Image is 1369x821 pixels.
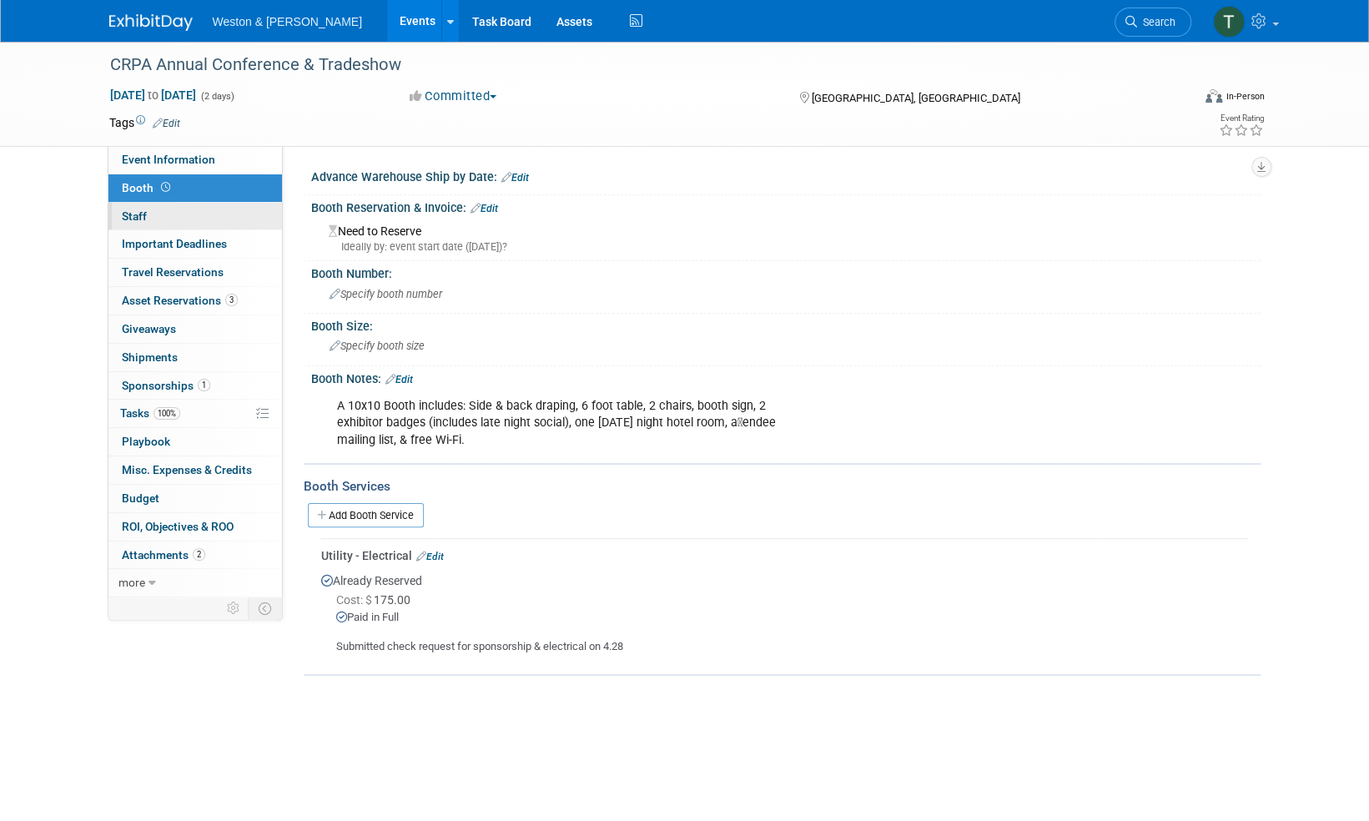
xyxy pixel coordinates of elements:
[1225,90,1264,103] div: In-Person
[219,597,249,619] td: Personalize Event Tab Strip
[108,400,282,427] a: Tasks100%
[122,181,174,194] span: Booth
[248,597,282,619] td: Toggle Event Tabs
[311,366,1261,388] div: Booth Notes:
[122,350,178,364] span: Shipments
[108,372,282,400] a: Sponsorships1
[324,219,1248,254] div: Need to Reserve
[1115,8,1191,37] a: Search
[122,520,234,533] span: ROI, Objectives & ROO
[122,379,210,392] span: Sponsorships
[158,181,174,194] span: Booth not reserved yet
[122,435,170,448] span: Playbook
[311,314,1261,335] div: Booth Size:
[108,428,282,456] a: Playbook
[1218,114,1263,123] div: Event Rating
[108,541,282,569] a: Attachments2
[812,92,1020,104] span: [GEOGRAPHIC_DATA], [GEOGRAPHIC_DATA]
[122,237,227,250] span: Important Deadlines
[108,569,282,597] a: more
[1213,6,1245,38] img: Theresa Neri-Miller
[109,14,193,31] img: ExhibitDay
[108,315,282,343] a: Giveaways
[325,390,1077,456] div: A 10x10 Booth includes: Side & back draping, 6 foot table, 2 chairs, booth sign, 2 exhibitor badg...
[321,564,1248,655] div: Already Reserved
[321,547,1248,564] div: Utility - Electrical
[321,626,1248,655] div: Submitted check request for sponsorship & electrical on 4.28
[108,287,282,315] a: Asset Reservations3
[193,548,205,561] span: 2
[145,88,161,102] span: to
[118,576,145,589] span: more
[108,230,282,258] a: Important Deadlines
[198,379,210,391] span: 1
[385,374,413,385] a: Edit
[104,50,1166,80] div: CRPA Annual Conference & Tradeshow
[471,203,498,214] a: Edit
[122,294,238,307] span: Asset Reservations
[109,114,180,131] td: Tags
[404,88,503,105] button: Committed
[122,153,215,166] span: Event Information
[213,15,362,28] span: Weston & [PERSON_NAME]
[311,195,1261,217] div: Booth Reservation & Invoice:
[122,548,205,562] span: Attachments
[108,344,282,371] a: Shipments
[108,513,282,541] a: ROI, Objectives & ROO
[122,463,252,476] span: Misc. Expenses & Credits
[336,593,417,607] span: 175.00
[122,265,224,279] span: Travel Reservations
[108,485,282,512] a: Budget
[108,203,282,230] a: Staff
[311,261,1261,282] div: Booth Number:
[336,610,1248,626] div: Paid in Full
[108,146,282,174] a: Event Information
[122,491,159,505] span: Budget
[416,551,444,562] a: Edit
[154,407,180,420] span: 100%
[108,174,282,202] a: Booth
[225,294,238,306] span: 3
[330,340,425,352] span: Specify booth size
[1137,16,1175,28] span: Search
[122,209,147,223] span: Staff
[120,406,180,420] span: Tasks
[304,477,1261,496] div: Booth Services
[108,456,282,484] a: Misc. Expenses & Credits
[1093,87,1265,112] div: Event Format
[501,172,529,184] a: Edit
[1205,89,1222,103] img: Format-Inperson.png
[122,322,176,335] span: Giveaways
[108,259,282,286] a: Travel Reservations
[311,164,1261,186] div: Advance Warehouse Ship by Date:
[153,118,180,129] a: Edit
[329,239,1248,254] div: Ideally by: event start date ([DATE])?
[336,593,374,607] span: Cost: $
[330,288,442,300] span: Specify booth number
[199,91,234,102] span: (2 days)
[308,503,424,527] a: Add Booth Service
[109,88,197,103] span: [DATE] [DATE]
